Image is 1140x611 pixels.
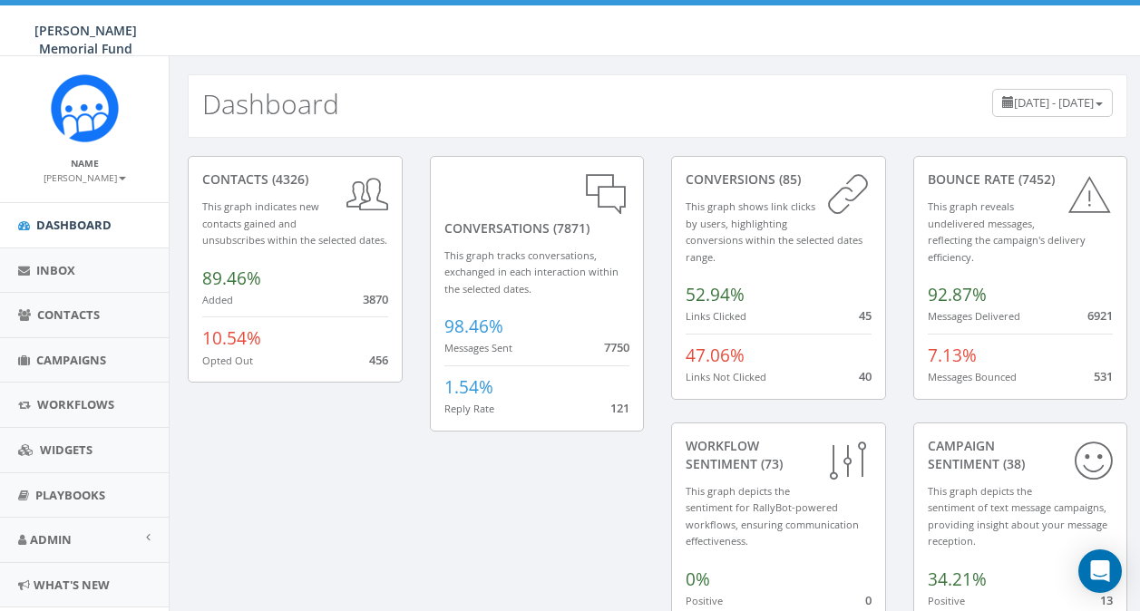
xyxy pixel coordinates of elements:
[444,315,503,338] span: 98.46%
[34,577,110,593] span: What's New
[859,307,872,324] span: 45
[1078,549,1122,593] div: Open Intercom Messenger
[35,487,105,503] span: Playbooks
[865,592,872,608] span: 0
[686,370,766,383] small: Links Not Clicked
[686,594,723,607] small: Positive
[1014,94,1094,111] span: [DATE] - [DATE]
[363,291,388,307] span: 3870
[686,484,859,548] small: This graph depicts the sentiment for RallyBot-powered workflows, ensuring communication effective...
[1094,368,1113,384] span: 531
[202,326,261,350] span: 10.54%
[928,567,987,591] span: 34.21%
[202,354,253,367] small: Opted Out
[36,262,75,278] span: Inbox
[686,344,745,367] span: 47.06%
[444,248,619,296] small: This graph tracks conversations, exchanged in each interaction within the selected dates.
[928,199,1086,264] small: This graph reveals undelivered messages, reflecting the campaign's delivery efficiency.
[859,368,872,384] span: 40
[444,402,494,415] small: Reply Rate
[202,293,233,306] small: Added
[928,309,1020,323] small: Messages Delivered
[444,341,512,354] small: Messages Sent
[686,567,710,591] span: 0%
[928,594,965,607] small: Positive
[775,170,801,188] span: (85)
[686,170,872,189] div: conversions
[51,74,119,142] img: Rally_Corp_Icon.png
[202,89,339,119] h2: Dashboard
[36,217,112,233] span: Dashboard
[1015,170,1055,188] span: (7452)
[604,339,629,355] span: 7750
[36,352,106,368] span: Campaigns
[37,306,100,323] span: Contacts
[268,170,308,188] span: (4326)
[686,309,746,323] small: Links Clicked
[999,455,1025,472] span: (38)
[71,157,99,170] small: Name
[37,396,114,412] span: Workflows
[44,171,126,184] small: [PERSON_NAME]
[928,370,1017,383] small: Messages Bounced
[1100,592,1113,608] span: 13
[757,455,783,472] span: (73)
[928,484,1107,548] small: This graph depicts the sentiment of text message campaigns, providing insight about your message ...
[928,344,977,367] span: 7.13%
[369,352,388,368] span: 456
[928,170,1114,189] div: Bounce Rate
[1087,307,1113,324] span: 6921
[928,283,987,306] span: 92.87%
[40,441,93,458] span: Widgets
[686,199,862,264] small: This graph shows link clicks by users, highlighting conversions within the selected dates range.
[610,400,629,416] span: 121
[30,531,72,548] span: Admin
[202,170,388,189] div: contacts
[928,437,1114,473] div: Campaign Sentiment
[444,170,630,238] div: conversations
[34,22,137,57] span: [PERSON_NAME] Memorial Fund
[444,375,493,399] span: 1.54%
[686,437,872,473] div: Workflow Sentiment
[686,283,745,306] span: 52.94%
[550,219,589,237] span: (7871)
[202,267,261,290] span: 89.46%
[202,199,387,247] small: This graph indicates new contacts gained and unsubscribes within the selected dates.
[44,169,126,185] a: [PERSON_NAME]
